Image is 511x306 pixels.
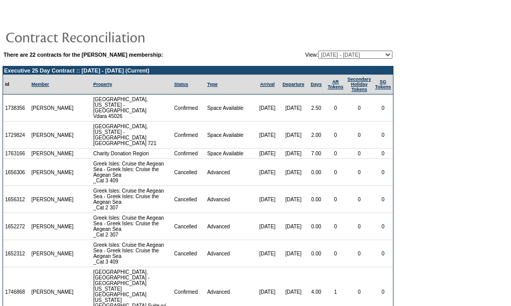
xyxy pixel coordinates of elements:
[207,82,217,87] a: Type
[30,240,76,267] td: [PERSON_NAME]
[345,149,373,159] td: 0
[30,186,76,213] td: [PERSON_NAME]
[172,122,205,149] td: Confirmed
[91,159,172,186] td: Greek Isles: Cruise the Aegean Sea - Greek Isles: Cruise the Aegean Sea _Cat 3 409
[32,82,50,87] a: Member
[326,240,345,267] td: 0
[30,213,76,240] td: [PERSON_NAME]
[172,213,205,240] td: Cancelled
[3,66,393,75] td: Executive 25 Day Contract :: [DATE] - [DATE] (Current)
[311,82,322,87] a: Days
[280,213,307,240] td: [DATE]
[326,213,345,240] td: 0
[326,95,345,122] td: 0
[93,82,112,87] a: Property
[205,213,254,240] td: Advanced
[326,149,345,159] td: 0
[5,27,210,47] img: pgTtlContractReconciliation.gif
[345,122,373,149] td: 0
[91,122,172,149] td: [GEOGRAPHIC_DATA], [US_STATE] - [GEOGRAPHIC_DATA] [GEOGRAPHIC_DATA] 721
[172,186,205,213] td: Cancelled
[254,213,280,240] td: [DATE]
[280,186,307,213] td: [DATE]
[345,240,373,267] td: 0
[283,82,305,87] a: Departure
[254,240,280,267] td: [DATE]
[326,186,345,213] td: 0
[255,51,392,59] td: View:
[328,79,343,89] a: ARTokens
[375,79,391,89] a: SGTokens
[30,95,76,122] td: [PERSON_NAME]
[373,240,393,267] td: 0
[30,122,76,149] td: [PERSON_NAME]
[3,186,30,213] td: 1656312
[345,159,373,186] td: 0
[205,95,254,122] td: Space Available
[260,82,275,87] a: Arrival
[280,159,307,186] td: [DATE]
[254,149,280,159] td: [DATE]
[205,149,254,159] td: Space Available
[326,159,345,186] td: 0
[3,122,30,149] td: 1729824
[91,213,172,240] td: Greek Isles: Cruise the Aegean Sea - Greek Isles: Cruise the Aegean Sea _Cat 2 307
[373,186,393,213] td: 0
[307,122,326,149] td: 2.00
[91,95,172,122] td: [GEOGRAPHIC_DATA], [US_STATE] - [GEOGRAPHIC_DATA] Vdara 45026
[172,159,205,186] td: Cancelled
[280,149,307,159] td: [DATE]
[205,240,254,267] td: Advanced
[280,240,307,267] td: [DATE]
[307,95,326,122] td: 2.50
[280,122,307,149] td: [DATE]
[307,240,326,267] td: 0.00
[373,95,393,122] td: 0
[3,95,30,122] td: 1738356
[373,122,393,149] td: 0
[307,159,326,186] td: 0.00
[254,186,280,213] td: [DATE]
[3,213,30,240] td: 1652272
[3,149,30,159] td: 1763166
[3,159,30,186] td: 1656306
[345,213,373,240] td: 0
[4,52,163,58] b: There are 22 contracts for the [PERSON_NAME] membership:
[373,159,393,186] td: 0
[307,213,326,240] td: 0.00
[254,95,280,122] td: [DATE]
[30,149,76,159] td: [PERSON_NAME]
[91,149,172,159] td: Charity Donation Region
[345,186,373,213] td: 0
[347,77,371,92] a: Secondary HolidayTokens
[345,95,373,122] td: 0
[307,149,326,159] td: 7.00
[205,186,254,213] td: Advanced
[91,186,172,213] td: Greek Isles: Cruise the Aegean Sea - Greek Isles: Cruise the Aegean Sea _Cat 2 307
[254,122,280,149] td: [DATE]
[254,159,280,186] td: [DATE]
[205,122,254,149] td: Space Available
[172,95,205,122] td: Confirmed
[326,122,345,149] td: 0
[307,186,326,213] td: 0.00
[373,213,393,240] td: 0
[172,149,205,159] td: Confirmed
[373,149,393,159] td: 0
[91,240,172,267] td: Greek Isles: Cruise the Aegean Sea - Greek Isles: Cruise the Aegean Sea _Cat 3 409
[172,240,205,267] td: Cancelled
[205,159,254,186] td: Advanced
[280,95,307,122] td: [DATE]
[30,159,76,186] td: [PERSON_NAME]
[174,82,189,87] a: Status
[3,75,30,95] td: Id
[3,240,30,267] td: 1652312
